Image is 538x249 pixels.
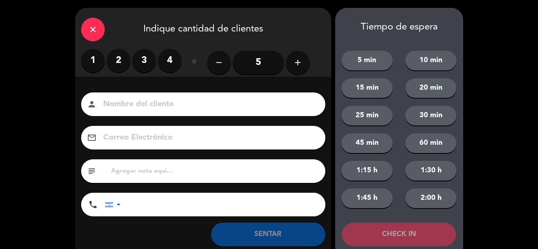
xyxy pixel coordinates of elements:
[405,188,456,208] button: 2:00 h
[211,223,325,246] button: SENTAR
[342,223,456,246] button: CHECK IN
[341,78,393,98] button: 15 min
[341,161,393,181] button: 1:15 h
[81,49,105,72] label: 1
[405,78,456,98] button: 20 min
[341,106,393,125] button: 25 min
[405,133,456,153] button: 60 min
[110,166,319,177] input: Agregar nota aquí...
[107,49,130,72] label: 2
[87,166,96,176] i: subject
[405,106,456,125] button: 30 min
[182,49,207,76] div: ó
[87,133,96,142] i: email
[405,51,456,70] button: 10 min
[207,51,231,74] button: remove
[341,133,393,153] button: 45 min
[132,49,156,72] label: 3
[75,8,331,49] div: Indique cantidad de clientes
[158,49,182,72] label: 4
[87,100,96,109] i: person
[286,51,310,74] button: add
[102,131,315,145] input: Correo Electrónico
[88,200,98,209] i: phone
[102,98,315,111] input: Nombre del cliente
[341,51,393,70] button: 5 min
[335,22,463,33] div: Tiempo de espera
[105,193,123,216] div: Argentina: +54
[293,58,302,67] i: add
[214,58,224,67] i: remove
[88,25,98,34] i: close
[405,161,456,181] button: 1:30 h
[341,188,393,208] button: 1:45 h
